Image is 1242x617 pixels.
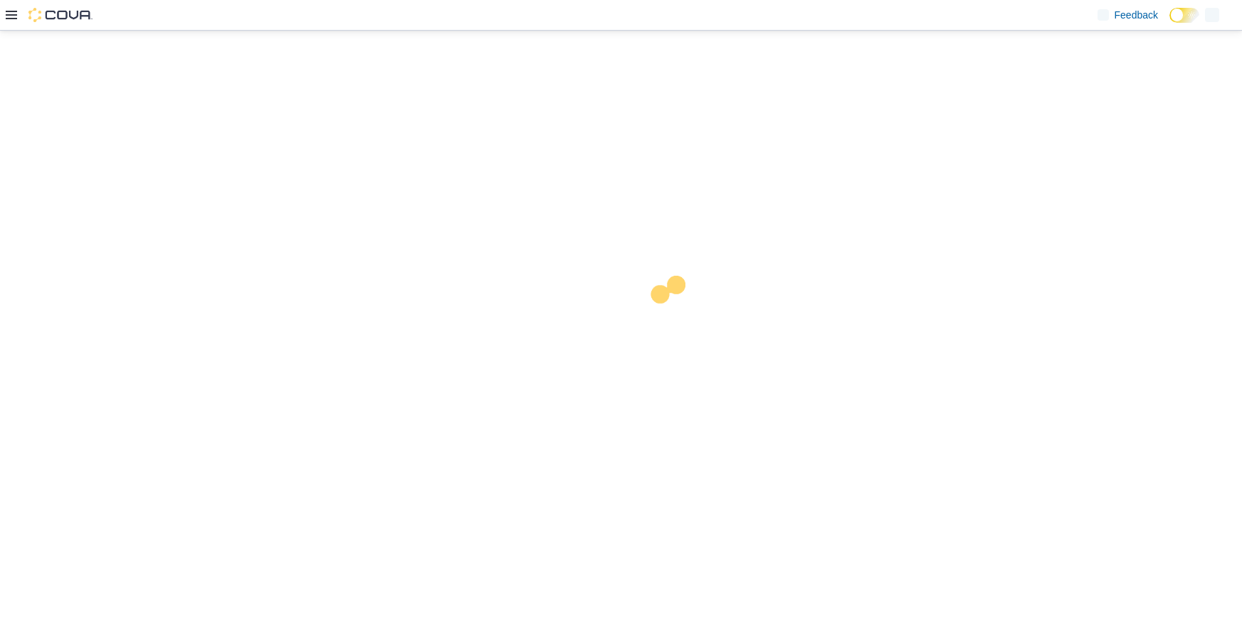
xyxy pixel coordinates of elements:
img: Cova [28,8,93,22]
span: Feedback [1115,8,1158,22]
input: Dark Mode [1169,8,1199,23]
a: Feedback [1092,1,1164,29]
img: cova-loader [621,265,728,372]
